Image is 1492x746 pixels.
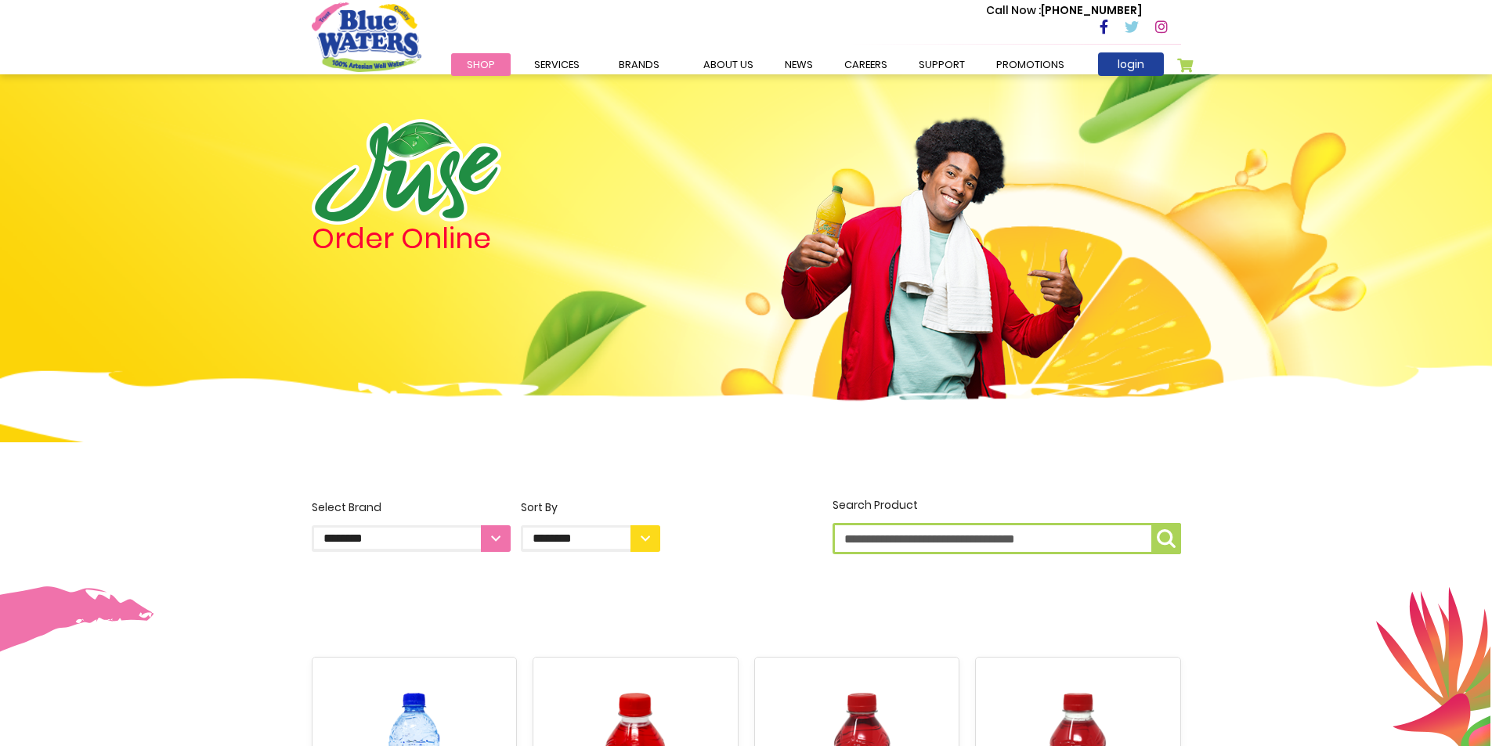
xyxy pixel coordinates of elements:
[312,225,660,253] h4: Order Online
[1157,529,1176,548] img: search-icon.png
[833,523,1181,554] input: Search Product
[829,53,903,76] a: careers
[619,57,659,72] span: Brands
[769,53,829,76] a: News
[981,53,1080,76] a: Promotions
[451,53,511,76] a: Shop
[1151,523,1181,554] button: Search Product
[521,499,660,516] div: Sort By
[903,53,981,76] a: support
[534,57,580,72] span: Services
[986,2,1142,19] p: [PHONE_NUMBER]
[1098,52,1164,76] a: login
[312,2,421,71] a: store logo
[312,119,501,225] img: logo
[312,499,511,552] label: Select Brand
[603,53,675,76] a: Brands
[518,53,595,76] a: Services
[986,2,1041,18] span: Call Now :
[467,57,495,72] span: Shop
[779,90,1085,425] img: man.png
[521,525,660,552] select: Sort By
[688,53,769,76] a: about us
[312,525,511,552] select: Select Brand
[833,497,1181,554] label: Search Product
